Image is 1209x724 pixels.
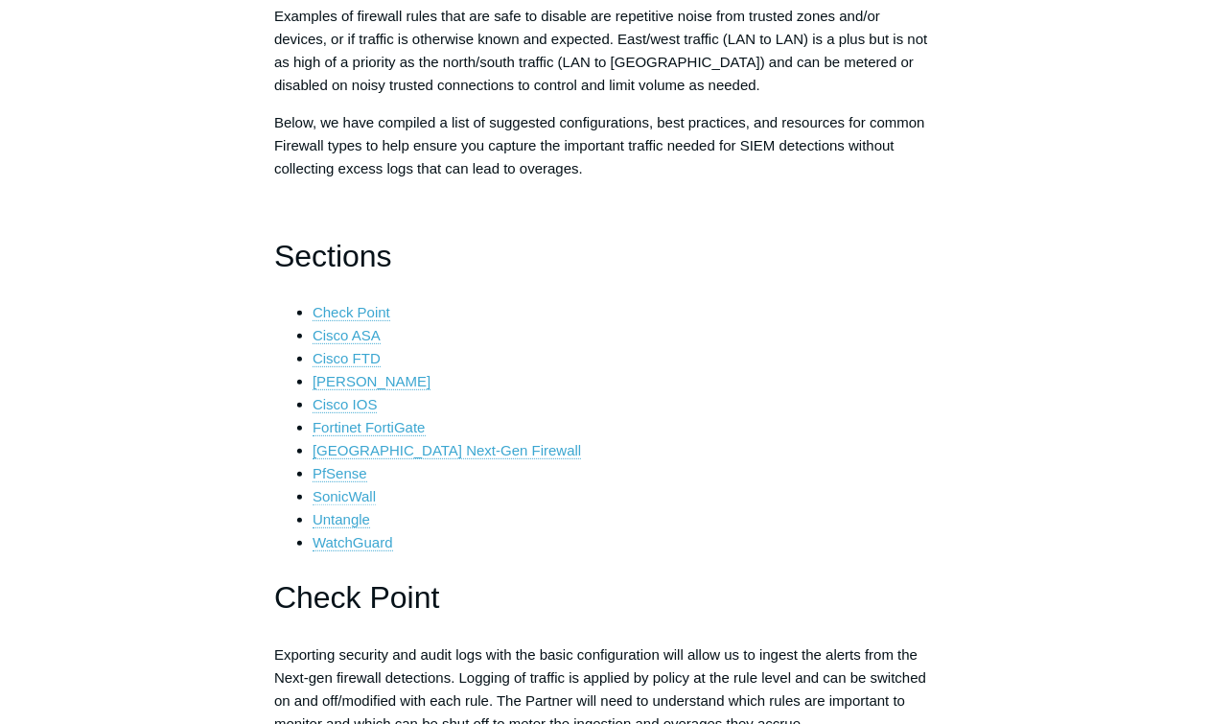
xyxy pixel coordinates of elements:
h1: Sections [274,232,935,281]
h1: Check Point [274,573,935,622]
a: Untangle [313,511,370,528]
a: Cisco FTD [313,350,381,367]
a: WatchGuard [313,534,393,551]
p: Below, we have compiled a list of suggested configurations, best practices, and resources for com... [274,111,935,180]
a: [GEOGRAPHIC_DATA] Next-Gen Firewall [313,442,581,459]
a: [PERSON_NAME] [313,373,430,390]
a: Cisco ASA [313,327,381,344]
a: Cisco IOS [313,396,378,413]
p: Examples of firewall rules that are safe to disable are repetitive noise from trusted zones and/o... [274,5,935,97]
a: SonicWall [313,488,376,505]
a: Fortinet FortiGate [313,419,426,436]
a: PfSense [313,465,367,482]
a: Check Point [313,304,390,321]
